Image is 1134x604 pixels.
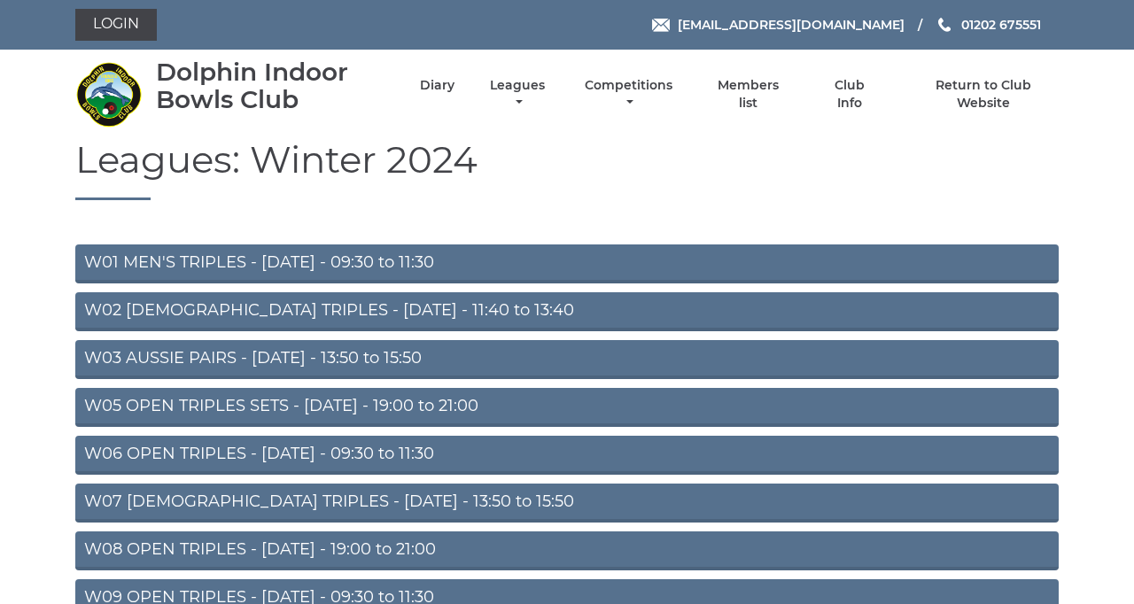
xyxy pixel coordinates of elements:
[678,17,905,33] span: [EMAIL_ADDRESS][DOMAIN_NAME]
[75,484,1059,523] a: W07 [DEMOGRAPHIC_DATA] TRIPLES - [DATE] - 13:50 to 15:50
[580,77,677,112] a: Competitions
[420,77,454,94] a: Diary
[909,77,1059,112] a: Return to Club Website
[936,15,1041,35] a: Phone us 01202 675551
[75,531,1059,570] a: W08 OPEN TRIPLES - [DATE] - 19:00 to 21:00
[156,58,389,113] div: Dolphin Indoor Bowls Club
[75,436,1059,475] a: W06 OPEN TRIPLES - [DATE] - 09:30 to 11:30
[820,77,878,112] a: Club Info
[75,244,1059,283] a: W01 MEN'S TRIPLES - [DATE] - 09:30 to 11:30
[75,292,1059,331] a: W02 [DEMOGRAPHIC_DATA] TRIPLES - [DATE] - 11:40 to 13:40
[961,17,1041,33] span: 01202 675551
[652,19,670,32] img: Email
[708,77,789,112] a: Members list
[75,340,1059,379] a: W03 AUSSIE PAIRS - [DATE] - 13:50 to 15:50
[652,15,905,35] a: Email [EMAIL_ADDRESS][DOMAIN_NAME]
[75,61,142,128] img: Dolphin Indoor Bowls Club
[75,139,1059,200] h1: Leagues: Winter 2024
[938,18,951,32] img: Phone us
[75,388,1059,427] a: W05 OPEN TRIPLES SETS - [DATE] - 19:00 to 21:00
[485,77,549,112] a: Leagues
[75,9,157,41] a: Login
